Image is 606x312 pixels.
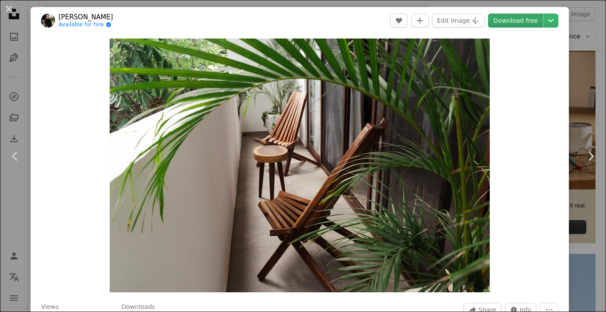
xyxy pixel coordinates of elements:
a: [PERSON_NAME] [59,13,113,21]
button: Edit image [432,14,485,28]
h3: Downloads [121,303,155,312]
button: Like [390,14,408,28]
button: Choose download size [544,14,558,28]
h3: Views [41,303,59,312]
img: Go to Nahima Aparicio's profile [41,14,55,28]
button: Add to Collection [411,14,429,28]
button: Zoom in on this image [110,39,490,292]
a: Available for hire [59,21,113,28]
a: Next [575,114,606,198]
img: a couple of wooden chairs sitting on top of a balcony [110,39,490,292]
a: Download free [488,14,543,28]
